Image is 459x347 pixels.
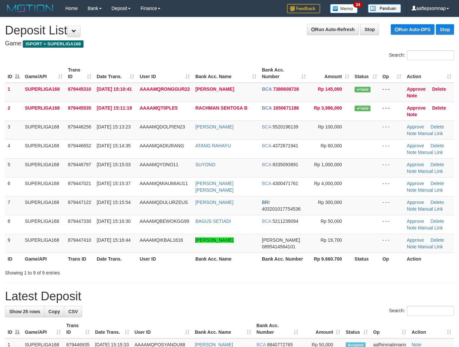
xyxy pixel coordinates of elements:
th: Trans ID: activate to sort column ascending [64,320,92,338]
th: User ID [137,253,193,265]
img: Button%20Memo.svg [330,4,358,13]
span: 879447021 [68,181,91,186]
td: SUPERLIGA168 [22,121,65,139]
a: Delete [430,219,444,224]
a: Copy [44,306,64,317]
a: Note [407,150,417,155]
td: 5 [5,158,22,177]
td: 3 [5,121,22,139]
td: SUPERLIGA168 [22,177,65,196]
a: Manual Link [418,150,443,155]
span: 879446652 [68,143,91,148]
span: BCA [262,219,271,224]
th: Bank Acc. Number: activate to sort column ascending [259,64,308,83]
th: Date Trans. [94,253,137,265]
th: Status: activate to sort column ascending [352,64,380,83]
th: Status [352,253,380,265]
a: Delete [430,237,444,243]
th: Trans ID: activate to sort column ascending [65,64,94,83]
th: Op: activate to sort column ascending [371,320,409,338]
span: [DATE] 15:15:54 [97,200,131,205]
a: Delete [430,162,444,167]
th: Date Trans.: activate to sort column ascending [94,64,137,83]
td: - - - [380,139,404,158]
a: Run Auto-DPS [391,24,434,35]
span: BRI [262,200,269,205]
span: Copy 8335093891 to clipboard [272,162,298,167]
span: Copy 0895414564101 to clipboard [262,244,295,249]
th: Game/API [22,253,65,265]
th: Rp 9.660.700 [309,253,352,265]
a: Approve [407,143,424,148]
span: AAAAMQBEWOKGG99 [140,219,189,224]
a: Delete [432,105,446,111]
th: User ID: activate to sort column ascending [132,320,192,338]
th: Date Trans.: activate to sort column ascending [92,320,132,338]
td: 7 [5,196,22,215]
th: Op [380,253,404,265]
a: Note [407,131,417,136]
span: Copy 1650671186 to clipboard [273,105,299,111]
a: Note [407,93,417,98]
span: [DATE] 15:11:19 [97,105,132,111]
a: Delete [430,143,444,148]
td: SUPERLIGA168 [22,215,65,234]
span: [DATE] 15:10:41 [97,86,132,92]
span: Rp 100,000 [318,124,342,129]
label: Search: [389,50,454,60]
th: Trans ID [65,253,94,265]
span: Copy 5211239094 to clipboard [272,219,298,224]
span: [DATE] 15:15:03 [97,162,131,167]
span: Copy 4300471761 to clipboard [272,181,298,186]
span: [DATE] 15:16:30 [97,219,131,224]
span: Rp 300,000 [318,200,342,205]
a: Stop [360,24,379,35]
span: BCA [262,181,271,186]
a: [PERSON_NAME] [195,86,234,92]
span: 879445310 [68,86,91,92]
span: Rp 4,000,000 [314,181,342,186]
td: 4 [5,139,22,158]
a: Manual Link [418,206,443,212]
span: Rp 19,700 [320,237,342,243]
a: Manual Link [418,187,443,193]
span: [DATE] 15:16:44 [97,237,131,243]
span: Rp 3,986,000 [314,105,342,111]
a: Note [407,244,417,249]
td: - - - [380,196,404,215]
a: [PERSON_NAME] [195,237,233,243]
td: - - - [380,102,404,121]
span: Rp 50,000 [320,219,342,224]
td: - - - [380,177,404,196]
th: Action: activate to sort column ascending [404,64,454,83]
span: AAAAMQIKBAL1616 [140,237,183,243]
span: Copy 5520196139 to clipboard [272,124,298,129]
a: Manual Link [418,131,443,136]
th: Bank Acc. Number: activate to sort column ascending [254,320,301,338]
th: Game/API: activate to sort column ascending [22,64,65,83]
td: 1 [5,83,22,102]
a: SUYONO [195,162,215,167]
span: Valid transaction [355,87,371,92]
label: Search: [389,306,454,316]
th: Status: activate to sort column ascending [343,320,371,338]
td: - - - [380,83,404,102]
span: BCA [262,143,271,148]
img: Feedback.jpg [287,4,320,13]
a: Stop [436,24,454,35]
a: [PERSON_NAME] [PERSON_NAME] [195,181,233,193]
span: [PERSON_NAME] [262,237,300,243]
th: Bank Acc. Name: activate to sort column ascending [193,64,259,83]
td: 6 [5,177,22,196]
span: BCA [262,86,272,92]
a: Manual Link [418,244,443,249]
span: AAAAMQRONGGUR22 [140,86,190,92]
a: CSV [64,306,82,317]
a: Run Auto-Refresh [307,24,359,35]
th: ID [5,253,22,265]
td: SUPERLIGA168 [22,83,65,102]
span: AAAAMQYONO11 [140,162,178,167]
span: AAAAMQADIURANG [140,143,184,148]
h1: Deposit List [5,24,454,37]
a: Note [407,187,417,193]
